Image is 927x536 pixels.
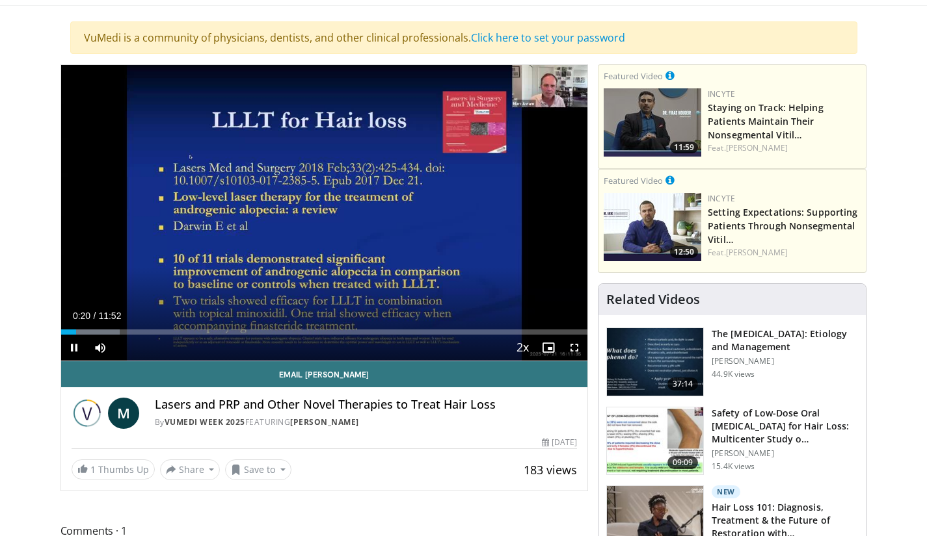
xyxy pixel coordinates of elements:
[712,485,740,498] p: New
[61,329,588,335] div: Progress Bar
[604,175,663,186] small: Featured Video
[524,462,577,478] span: 183 views
[290,416,359,428] a: [PERSON_NAME]
[712,369,755,379] p: 44.9K views
[606,407,858,476] a: 09:09 Safety of Low-Dose Oral [MEDICAL_DATA] for Hair Loss: Multicenter Study o… [PERSON_NAME] 15...
[712,461,755,472] p: 15.4K views
[87,335,113,361] button: Mute
[98,311,121,321] span: 11:52
[607,328,703,396] img: c5af237d-e68a-4dd3-8521-77b3daf9ece4.150x105_q85_crop-smart_upscale.jpg
[606,292,700,307] h4: Related Videos
[708,142,861,154] div: Feat.
[61,335,87,361] button: Pause
[708,193,735,204] a: Incyte
[604,88,701,157] a: 11:59
[94,311,96,321] span: /
[61,361,588,387] a: Email [PERSON_NAME]
[726,247,788,258] a: [PERSON_NAME]
[73,311,90,321] span: 0:20
[604,193,701,261] img: 98b3b5a8-6d6d-4e32-b979-fd4084b2b3f2.png.150x105_q85_crop-smart_upscale.jpg
[708,88,735,99] a: Incyte
[509,335,535,361] button: Playback Rate
[607,407,703,475] img: 83a686ce-4f43-4faf-a3e0-1f3ad054bd57.150x105_q85_crop-smart_upscale.jpg
[70,21,857,54] div: VuMedi is a community of physicians, dentists, and other clinical professionals.
[61,65,588,361] video-js: Video Player
[670,246,698,258] span: 12:50
[708,247,861,259] div: Feat.
[72,459,155,479] a: 1 Thumbs Up
[90,463,96,476] span: 1
[108,398,139,429] a: M
[712,448,858,459] p: [PERSON_NAME]
[471,31,625,45] a: Click here to set your password
[155,416,578,428] div: By FEATURING
[225,459,291,480] button: Save to
[72,398,103,429] img: Vumedi Week 2025
[604,88,701,157] img: fe0751a3-754b-4fa7-bfe3-852521745b57.png.150x105_q85_crop-smart_upscale.jpg
[712,356,858,366] p: [PERSON_NAME]
[667,456,699,469] span: 09:09
[670,142,698,153] span: 11:59
[708,101,824,141] a: Staying on Track: Helping Patients Maintain Their Nonsegmental Vitil…
[712,407,858,446] h3: Safety of Low-Dose Oral [MEDICAL_DATA] for Hair Loss: Multicenter Study o…
[726,142,788,153] a: [PERSON_NAME]
[708,206,857,246] a: Setting Expectations: Supporting Patients Through Nonsegmental Vitil…
[604,193,701,261] a: 12:50
[604,70,663,82] small: Featured Video
[561,335,587,361] button: Fullscreen
[160,459,221,480] button: Share
[712,327,858,353] h3: The [MEDICAL_DATA]: Etiology and Management
[165,416,245,428] a: Vumedi Week 2025
[606,327,858,396] a: 37:14 The [MEDICAL_DATA]: Etiology and Management [PERSON_NAME] 44.9K views
[155,398,578,412] h4: Lasers and PRP and Other Novel Therapies to Treat Hair Loss
[542,437,577,448] div: [DATE]
[535,335,561,361] button: Enable picture-in-picture mode
[667,377,699,390] span: 37:14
